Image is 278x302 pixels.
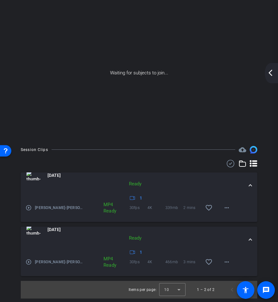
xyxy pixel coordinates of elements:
[26,225,41,235] img: thumb-nail
[25,259,32,265] mat-icon: play_circle_outline
[130,259,147,265] span: 30fps
[225,282,240,297] button: Previous page
[140,195,142,201] span: 1
[21,200,257,222] div: thumb-nail[DATE]Ready1
[267,69,274,77] mat-icon: arrow_back_ios_new
[250,146,257,154] img: Session clips
[140,249,142,256] span: 1
[223,204,231,212] mat-icon: more_horiz
[165,259,183,265] span: 466mb
[25,205,32,211] mat-icon: play_circle_outline
[21,254,257,276] div: thumb-nail[DATE]Ready1
[147,205,165,211] span: 4K
[35,259,85,265] span: [PERSON_NAME]-[PERSON_NAME]-Take1-2025-08-21-10-10-57-274-0
[130,205,147,211] span: 30fps
[35,205,85,211] span: [PERSON_NAME]-[PERSON_NAME]-Take2-2025-08-21-10-13-52-780-0
[126,235,145,242] div: Ready
[197,287,214,293] div: 1 – 2 of 2
[2,6,276,140] div: Waiting for subjects to join...
[126,180,145,188] div: Ready
[183,205,201,211] span: 2 mins
[147,259,165,265] span: 4K
[205,258,213,266] mat-icon: favorite_border
[129,287,157,293] div: Items per page:
[21,227,257,254] mat-expansion-panel-header: thumb-nail[DATE]Ready1
[183,259,201,265] span: 3 mins
[239,146,246,154] span: Destinations for your clips
[239,146,246,154] mat-icon: cloud_upload
[242,286,249,294] mat-icon: accessibility
[21,147,48,153] div: Session Clips
[165,205,183,211] span: 339mb
[223,258,231,266] mat-icon: more_horiz
[205,204,213,212] mat-icon: favorite_border
[100,256,114,268] div: MP4 Ready
[26,171,41,180] img: thumb-nail
[21,172,257,200] mat-expansion-panel-header: thumb-nail[DATE]Ready1
[47,172,61,179] span: [DATE]
[47,226,61,233] span: [DATE]
[100,201,114,214] div: MP4 Ready
[262,286,270,294] mat-icon: message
